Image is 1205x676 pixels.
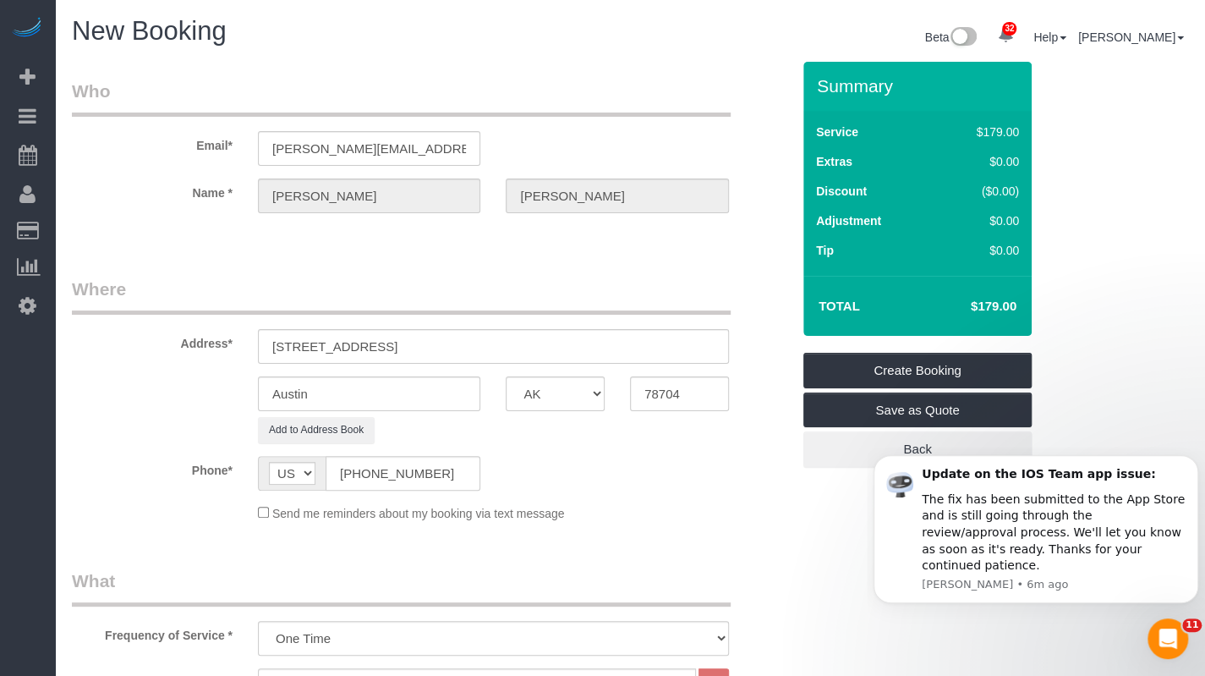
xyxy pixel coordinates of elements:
span: 32 [1002,22,1016,36]
iframe: Intercom live chat [1147,618,1188,659]
input: First Name* [258,179,480,213]
h4: $179.00 [920,300,1016,314]
div: $179.00 [940,124,1019,140]
a: 32 [989,17,1022,54]
strong: Total [819,299,860,313]
input: Email* [258,131,480,166]
a: [PERSON_NAME] [1078,30,1184,44]
label: Email* [59,131,245,154]
span: Send me reminders about my booking via text message [272,507,565,520]
div: $0.00 [940,153,1019,170]
a: Save as Quote [803,393,1032,428]
button: Add to Address Book [258,417,375,443]
label: Service [816,124,858,140]
label: Discount [816,183,867,200]
label: Name * [59,179,245,201]
label: Frequency of Service * [59,621,245,644]
a: Beta [925,30,978,44]
label: Extras [816,153,852,170]
label: Tip [816,242,834,259]
a: Back [803,431,1032,467]
label: Phone* [59,456,245,479]
legend: Where [72,277,731,315]
label: Address* [59,329,245,352]
input: City* [258,376,480,411]
div: $0.00 [940,212,1019,229]
span: New Booking [72,16,227,46]
input: Last Name* [506,179,728,213]
img: Automaid Logo [10,17,44,41]
span: 11 [1182,618,1202,632]
legend: Who [72,79,731,117]
iframe: Intercom notifications message [867,447,1205,630]
label: Adjustment [816,212,881,229]
legend: What [72,569,731,607]
a: Create Booking [803,353,1032,388]
div: $0.00 [940,242,1019,259]
h3: Summary [817,76,1023,96]
input: Phone* [326,456,480,491]
div: ($0.00) [940,183,1019,200]
input: Zip Code* [630,376,729,411]
img: New interface [949,27,977,49]
a: Help [1033,30,1066,44]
